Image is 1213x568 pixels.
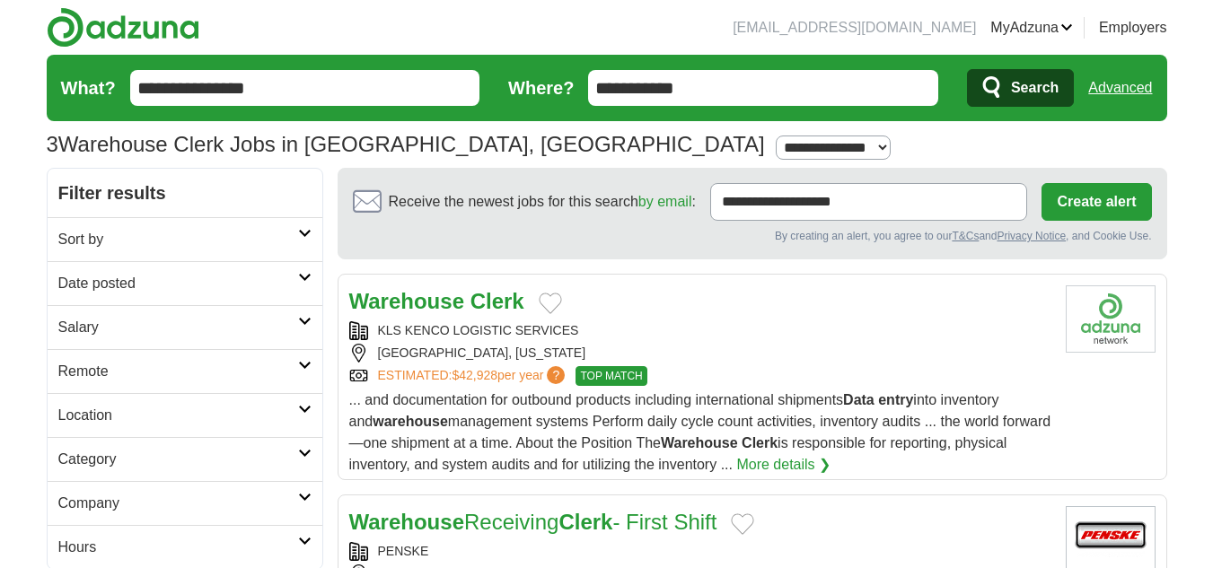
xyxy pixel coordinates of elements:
strong: Data [843,392,875,407]
strong: Clerk [742,435,778,450]
strong: entry [878,392,913,407]
button: Search [967,69,1074,107]
img: Adzuna logo [47,7,199,48]
span: ? [547,366,565,384]
img: Company logo [1066,285,1156,353]
a: MyAdzuna [990,17,1073,39]
button: Add to favorite jobs [539,293,562,314]
strong: Clerk [558,510,612,534]
strong: Warehouse [349,510,464,534]
a: ESTIMATED:$42,928per year? [378,366,569,386]
div: KLS KENCO LOGISTIC SERVICES [349,321,1051,340]
h1: Warehouse Clerk Jobs in [GEOGRAPHIC_DATA], [GEOGRAPHIC_DATA] [47,132,765,156]
span: ... and documentation for outbound products including international shipments into inventory and ... [349,392,1051,472]
span: $42,928 [452,368,497,382]
button: Add to favorite jobs [731,513,754,535]
a: Employers [1099,17,1167,39]
button: Create alert [1042,183,1151,221]
a: WarehouseReceivingClerk- First Shift [349,510,717,534]
h2: Location [58,405,298,426]
a: Location [48,393,322,437]
a: Warehouse Clerk [349,289,524,313]
a: Salary [48,305,322,349]
a: Advanced [1088,70,1152,106]
strong: Clerk [470,289,524,313]
li: [EMAIL_ADDRESS][DOMAIN_NAME] [733,17,976,39]
label: What? [61,74,116,101]
div: By creating an alert, you agree to our and , and Cookie Use. [353,228,1152,244]
h2: Salary [58,317,298,338]
a: Date posted [48,261,322,305]
h2: Filter results [48,169,322,217]
strong: Warehouse [349,289,464,313]
strong: warehouse [373,414,448,429]
a: by email [638,194,692,209]
h2: Date posted [58,273,298,294]
h2: Hours [58,537,298,558]
span: Receive the newest jobs for this search : [389,191,696,213]
span: TOP MATCH [576,366,646,386]
a: Sort by [48,217,322,261]
a: T&Cs [952,230,979,242]
label: Where? [508,74,574,101]
span: 3 [47,128,58,161]
strong: Warehouse [661,435,738,450]
h2: Company [58,493,298,514]
a: PENSKE [378,544,429,558]
a: More details ❯ [736,454,831,476]
a: Remote [48,349,322,393]
h2: Category [58,449,298,470]
span: Search [1011,70,1059,106]
div: [GEOGRAPHIC_DATA], [US_STATE] [349,344,1051,363]
h2: Remote [58,361,298,382]
a: Company [48,481,322,525]
a: Category [48,437,322,481]
a: Privacy Notice [997,230,1066,242]
h2: Sort by [58,229,298,250]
